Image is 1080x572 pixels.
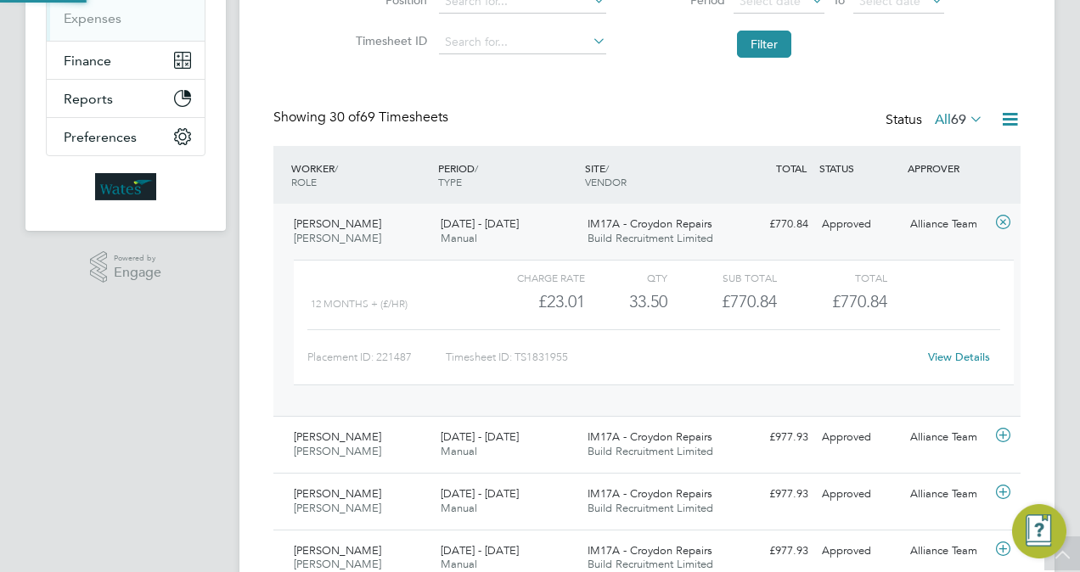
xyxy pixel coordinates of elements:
[667,267,777,288] div: Sub Total
[886,109,987,132] div: Status
[727,423,815,451] div: £977.93
[475,161,478,175] span: /
[903,423,992,451] div: Alliance Team
[434,153,581,197] div: PERIOD
[903,210,992,238] div: Alliance Team
[815,210,903,238] div: Approved
[441,543,519,558] span: [DATE] - [DATE]
[903,153,992,183] div: APPROVER
[585,267,667,288] div: QTY
[441,444,477,458] span: Manual
[585,175,627,188] span: VENDOR
[588,444,713,458] span: Build Recruitment Limited
[588,486,712,501] span: IM17A - Croydon Repairs
[928,350,990,364] a: View Details
[329,109,448,126] span: 69 Timesheets
[951,111,966,128] span: 69
[90,251,162,283] a: Powered byEngage
[294,557,381,571] span: [PERSON_NAME]
[441,429,519,444] span: [DATE] - [DATE]
[47,80,205,117] button: Reports
[95,173,156,200] img: wates-logo-retina.png
[776,161,807,175] span: TOTAL
[46,173,205,200] a: Go to home page
[727,210,815,238] div: £770.84
[588,216,712,231] span: IM17A - Croydon Repairs
[588,557,713,571] span: Build Recruitment Limited
[777,267,886,288] div: Total
[294,501,381,515] span: [PERSON_NAME]
[815,153,903,183] div: STATUS
[815,537,903,565] div: Approved
[307,344,446,371] div: Placement ID: 221487
[47,42,205,79] button: Finance
[441,486,519,501] span: [DATE] - [DATE]
[727,480,815,508] div: £977.93
[294,429,381,444] span: [PERSON_NAME]
[47,118,205,155] button: Preferences
[1012,504,1066,558] button: Engage Resource Center
[727,537,815,565] div: £977.93
[581,153,728,197] div: SITE
[588,501,713,515] span: Build Recruitment Limited
[903,480,992,508] div: Alliance Team
[446,344,917,371] div: Timesheet ID: TS1831955
[441,501,477,515] span: Manual
[311,298,408,310] span: 12 Months + (£/HR)
[294,444,381,458] span: [PERSON_NAME]
[737,31,791,58] button: Filter
[441,231,477,245] span: Manual
[588,429,712,444] span: IM17A - Croydon Repairs
[294,486,381,501] span: [PERSON_NAME]
[294,231,381,245] span: [PERSON_NAME]
[815,480,903,508] div: Approved
[294,543,381,558] span: [PERSON_NAME]
[935,111,983,128] label: All
[585,288,667,316] div: 33.50
[438,175,462,188] span: TYPE
[64,53,111,69] span: Finance
[667,288,777,316] div: £770.84
[441,216,519,231] span: [DATE] - [DATE]
[64,10,121,26] a: Expenses
[605,161,609,175] span: /
[273,109,452,126] div: Showing
[475,267,585,288] div: Charge rate
[441,557,477,571] span: Manual
[291,175,317,188] span: ROLE
[329,109,360,126] span: 30 of
[294,216,381,231] span: [PERSON_NAME]
[588,543,712,558] span: IM17A - Croydon Repairs
[114,251,161,266] span: Powered by
[475,288,585,316] div: £23.01
[64,91,113,107] span: Reports
[903,537,992,565] div: Alliance Team
[832,291,887,311] span: £770.84
[588,231,713,245] span: Build Recruitment Limited
[351,33,427,48] label: Timesheet ID
[439,31,606,54] input: Search for...
[64,129,137,145] span: Preferences
[287,153,434,197] div: WORKER
[114,266,161,280] span: Engage
[815,423,903,451] div: Approved
[335,161,338,175] span: /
